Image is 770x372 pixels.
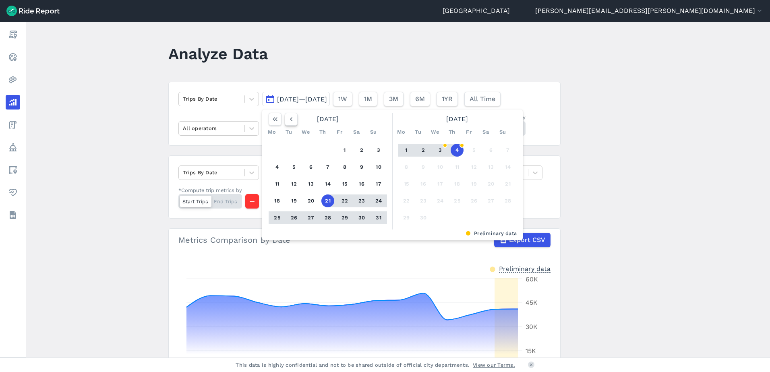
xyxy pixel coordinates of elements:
[434,194,447,207] button: 24
[288,178,300,190] button: 12
[501,144,514,157] button: 7
[462,126,475,138] div: Fr
[473,361,515,369] a: View our Terms.
[526,299,538,306] tspan: 45K
[321,161,334,174] button: 7
[501,194,514,207] button: 28
[372,211,385,224] button: 31
[304,211,317,224] button: 27
[526,323,538,331] tspan: 30K
[417,194,430,207] button: 23
[268,229,517,237] div: Preliminary data
[321,211,334,224] button: 28
[372,178,385,190] button: 17
[178,186,242,194] div: *Compute trip metrics by
[355,211,368,224] button: 30
[494,233,551,247] button: Export CSV
[400,178,413,190] button: 15
[479,126,492,138] div: Sa
[442,94,453,104] span: 1YR
[400,144,413,157] button: 1
[464,92,501,106] button: All Time
[6,140,20,155] a: Policy
[338,144,351,157] button: 1
[526,275,538,283] tspan: 60K
[359,92,377,106] button: 1M
[395,126,408,138] div: Mo
[6,95,20,110] a: Analyze
[451,178,464,190] button: 18
[400,211,413,224] button: 29
[496,126,509,138] div: Su
[417,178,430,190] button: 16
[484,144,497,157] button: 6
[271,161,284,174] button: 4
[389,94,398,104] span: 3M
[6,185,20,200] a: Health
[484,178,497,190] button: 20
[400,194,413,207] button: 22
[304,194,317,207] button: 20
[6,118,20,132] a: Fees
[355,178,368,190] button: 16
[417,144,430,157] button: 2
[178,233,551,247] div: Metrics Comparison By Date
[6,6,60,16] img: Ride Report
[410,92,430,106] button: 6M
[333,126,346,138] div: Fr
[526,347,536,355] tspan: 15K
[468,144,480,157] button: 5
[535,6,764,16] button: [PERSON_NAME][EMAIL_ADDRESS][PERSON_NAME][DOMAIN_NAME]
[428,126,441,138] div: We
[509,235,545,245] span: Export CSV
[333,92,352,106] button: 1W
[372,194,385,207] button: 24
[468,178,480,190] button: 19
[288,161,300,174] button: 5
[470,94,495,104] span: All Time
[484,161,497,174] button: 13
[304,178,317,190] button: 13
[168,43,268,65] h1: Analyze Data
[355,144,368,157] button: 2
[445,126,458,138] div: Th
[321,194,334,207] button: 21
[364,94,372,104] span: 1M
[6,27,20,42] a: Report
[299,126,312,138] div: We
[372,144,385,157] button: 3
[451,144,464,157] button: 4
[6,163,20,177] a: Areas
[282,126,295,138] div: Tu
[468,161,480,174] button: 12
[304,161,317,174] button: 6
[338,178,351,190] button: 15
[6,208,20,222] a: Datasets
[451,161,464,174] button: 11
[271,211,284,224] button: 25
[265,113,390,126] div: [DATE]
[265,126,278,138] div: Mo
[338,211,351,224] button: 29
[288,211,300,224] button: 26
[501,178,514,190] button: 21
[484,194,497,207] button: 27
[412,126,424,138] div: Tu
[6,50,20,64] a: Realtime
[316,126,329,138] div: Th
[434,161,447,174] button: 10
[417,161,430,174] button: 9
[400,161,413,174] button: 8
[395,113,520,126] div: [DATE]
[271,194,284,207] button: 18
[338,194,351,207] button: 22
[384,92,404,106] button: 3M
[271,178,284,190] button: 11
[415,94,425,104] span: 6M
[451,194,464,207] button: 25
[6,72,20,87] a: Heatmaps
[443,6,510,16] a: [GEOGRAPHIC_DATA]
[367,126,380,138] div: Su
[262,92,330,106] button: [DATE]—[DATE]
[501,161,514,174] button: 14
